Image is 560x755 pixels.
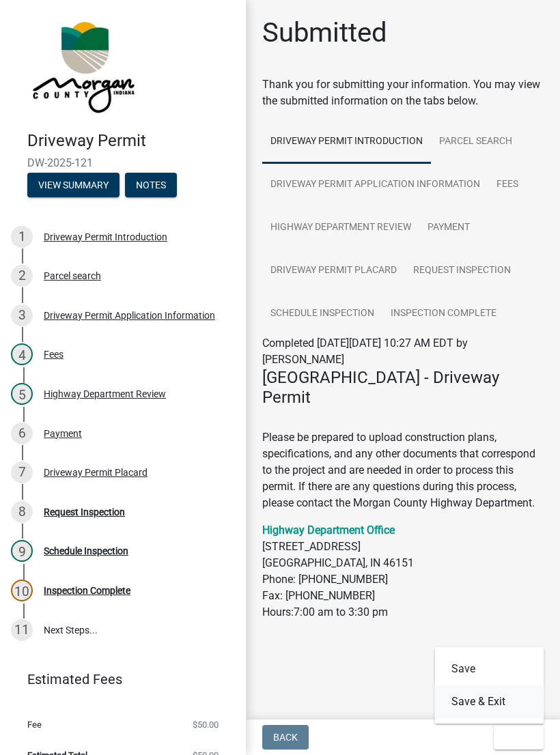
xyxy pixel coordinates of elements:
div: 3 [11,304,33,326]
a: Driveway Permit Application Information [262,163,488,207]
p: [STREET_ADDRESS] [GEOGRAPHIC_DATA], IN 46151 Phone: [PHONE_NUMBER] Fax: [PHONE_NUMBER] Hours:7:00... [262,522,544,621]
div: 2 [11,265,33,287]
span: Completed [DATE][DATE] 10:27 AM EDT by [PERSON_NAME] [262,337,468,366]
a: Driveway Permit Placard [262,249,405,293]
a: Payment [419,206,478,250]
div: 8 [11,501,33,523]
div: Payment [44,429,82,438]
button: Exit [494,725,544,750]
wm-modal-confirm: Summary [27,180,120,191]
a: Highway Department Review [262,206,419,250]
div: Driveway Permit Application Information [44,311,215,320]
button: Save [435,653,544,685]
div: Parcel search [44,271,101,281]
a: Driveway Permit Introduction [262,120,431,164]
h4: Driveway Permit [27,131,235,151]
a: Request Inspection [405,249,519,293]
div: Driveway Permit Placard [44,468,148,477]
div: Highway Department Review [44,389,166,399]
span: Exit [505,732,524,743]
a: Schedule Inspection [262,292,382,336]
div: 6 [11,423,33,444]
div: 1 [11,226,33,248]
h1: Submitted [262,16,387,49]
span: Fee [27,720,42,729]
div: 5 [11,383,33,405]
button: Save & Exit [435,685,544,718]
div: Inspection Complete [44,586,130,595]
div: 10 [11,580,33,601]
div: 4 [11,343,33,365]
a: Estimated Fees [11,666,224,693]
a: Inspection Complete [382,292,505,336]
h4: [GEOGRAPHIC_DATA] - Driveway Permit [262,368,544,408]
wm-modal-confirm: Notes [125,180,177,191]
div: 9 [11,540,33,562]
div: Driveway Permit Introduction [44,232,167,242]
button: Notes [125,173,177,197]
span: Back [273,732,298,743]
div: 11 [11,619,33,641]
a: Fees [488,163,527,207]
p: Please be prepared to upload construction plans, specifications, and any other documents that cor... [262,413,544,511]
div: 7 [11,461,33,483]
div: Fees [44,350,64,359]
button: View Summary [27,173,120,197]
button: Back [262,725,309,750]
div: Exit [435,647,544,724]
div: Schedule Inspection [44,546,128,556]
div: Thank you for submitting your information. You may view the submitted information on the tabs below. [262,76,544,109]
div: Request Inspection [44,507,125,517]
a: Parcel search [431,120,520,164]
a: Highway Department Office [262,524,395,537]
span: $50.00 [193,720,219,729]
span: DW-2025-121 [27,156,219,169]
img: Morgan County, Indiana [27,14,137,117]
